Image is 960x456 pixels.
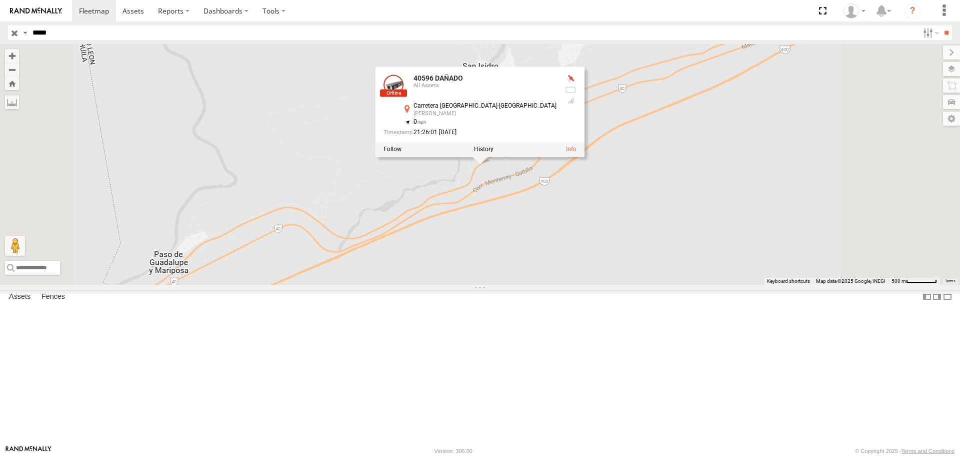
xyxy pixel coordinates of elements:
button: Zoom in [5,49,19,63]
div: No battery health information received from this device. [564,86,576,94]
a: Visit our Website [5,446,51,456]
label: Hide Summary Table [942,290,952,304]
div: Last Event GSM Signal Strength [564,97,576,105]
div: [PERSON_NAME] [413,111,556,117]
a: 40596 DAÑADO [413,75,463,83]
a: View Asset Details [383,75,403,95]
label: Dock Summary Table to the Right [932,290,942,304]
div: All Assets [413,83,556,89]
button: Zoom Home [5,77,19,90]
label: View Asset History [474,146,493,153]
button: Zoom out [5,63,19,77]
span: 0 [413,119,426,126]
i: ? [904,3,920,19]
label: Realtime tracking of Asset [383,146,401,153]
div: Caseta Laredo TX [840,4,869,19]
label: Search Filter Options [919,26,940,40]
div: Carretera [GEOGRAPHIC_DATA]-[GEOGRAPHIC_DATA] [413,103,556,110]
a: Terms and Conditions [901,448,954,454]
label: Map Settings [943,112,960,126]
div: © Copyright 2025 - [855,448,954,454]
span: Map data ©2025 Google, INEGI [816,278,885,284]
div: No GPS Fix [564,75,576,83]
label: Dock Summary Table to the Left [922,290,932,304]
a: View Asset Details [566,146,576,153]
button: Keyboard shortcuts [767,278,810,285]
button: Drag Pegman onto the map to open Street View [5,236,25,256]
label: Assets [4,290,35,304]
div: Version: 306.00 [434,448,472,454]
button: Map Scale: 500 m per 58 pixels [888,278,940,285]
label: Fences [36,290,70,304]
label: Search Query [21,26,29,40]
img: rand-logo.svg [10,8,62,15]
a: Terms (opens in new tab) [945,279,955,283]
label: Measure [5,95,19,109]
span: 500 m [891,278,906,284]
div: Date/time of location update [383,130,556,136]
